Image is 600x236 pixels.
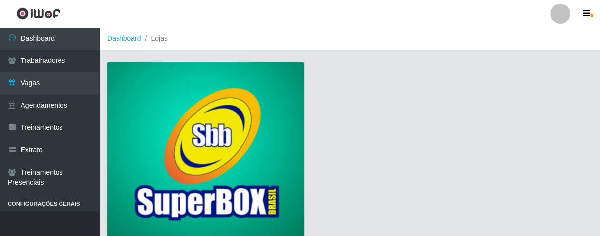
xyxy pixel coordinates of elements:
li: Lojas [141,33,168,44]
nav: breadcrumb [99,27,600,50]
a: Dashboard [107,34,141,42]
img: CoreUI Logo [16,7,60,20]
